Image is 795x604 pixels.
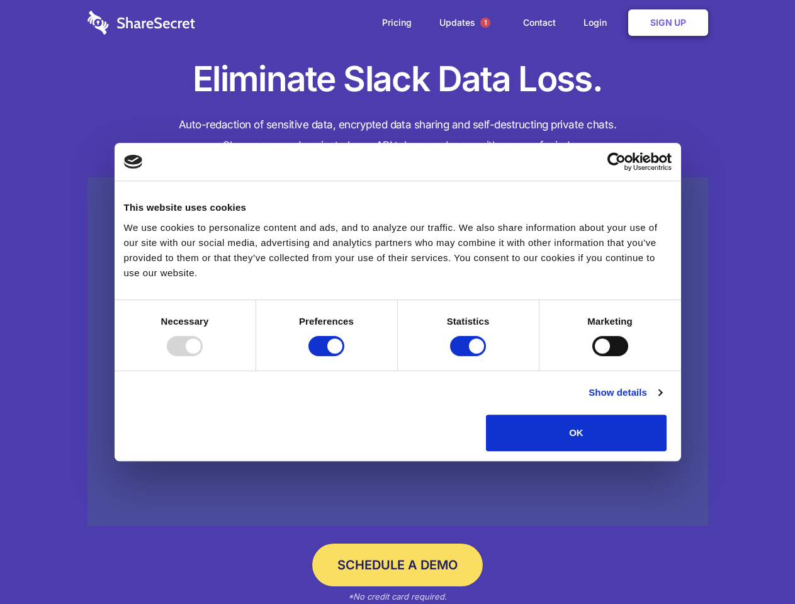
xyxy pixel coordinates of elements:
a: Sign Up [628,9,708,36]
img: logo [124,155,143,169]
strong: Marketing [587,316,633,327]
div: We use cookies to personalize content and ads, and to analyze our traffic. We also share informat... [124,220,672,281]
a: Show details [589,385,662,400]
a: Wistia video thumbnail [87,177,708,527]
a: Schedule a Demo [312,544,483,586]
a: Login [571,3,626,42]
a: Contact [510,3,568,42]
img: logo-wordmark-white-trans-d4663122ce5f474addd5e946df7df03e33cb6a1c49d2221995e7729f52c070b2.svg [87,11,195,35]
a: Usercentrics Cookiebot - opens in a new window [561,152,672,171]
h1: Eliminate Slack Data Loss. [87,57,708,102]
em: *No credit card required. [348,591,447,601]
strong: Statistics [447,316,490,327]
strong: Necessary [161,316,209,327]
button: OK [486,415,667,451]
div: This website uses cookies [124,200,672,215]
a: Pricing [369,3,424,42]
span: 1 [480,18,490,28]
strong: Preferences [299,316,354,327]
h4: Auto-redaction of sensitive data, encrypted data sharing and self-destructing private chats. Shar... [87,115,708,156]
